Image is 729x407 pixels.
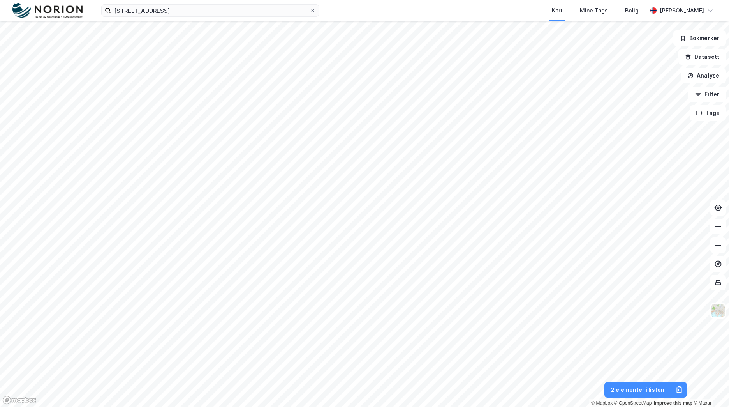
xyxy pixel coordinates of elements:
img: norion-logo.80e7a08dc31c2e691866.png [12,3,83,19]
input: Søk på adresse, matrikkel, gårdeiere, leietakere eller personer [111,5,310,16]
button: Analyse [681,68,726,83]
button: Tags [690,105,726,121]
img: Z [711,303,725,318]
button: Datasett [678,49,726,65]
a: Mapbox homepage [2,396,37,405]
button: 2 elementer i listen [604,382,671,398]
div: Kart [552,6,563,15]
button: Bokmerker [673,30,726,46]
a: Mapbox [591,400,613,406]
div: Bolig [625,6,639,15]
iframe: Chat Widget [690,370,729,407]
a: OpenStreetMap [614,400,652,406]
button: Filter [688,87,726,102]
a: Improve this map [654,400,692,406]
div: Mine Tags [580,6,608,15]
div: [PERSON_NAME] [660,6,704,15]
div: Kontrollprogram for chat [690,370,729,407]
